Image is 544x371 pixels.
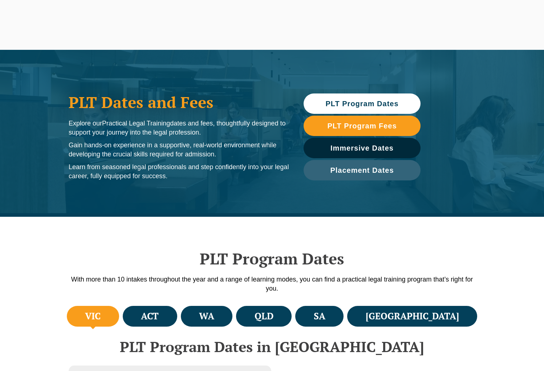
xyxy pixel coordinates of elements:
p: Learn from seasoned legal professionals and step confidently into your legal career, fully equipp... [69,163,289,181]
h4: VIC [85,310,101,322]
a: PLT Program Dates [304,93,421,114]
p: Gain hands-on experience in a supportive, real-world environment while developing the crucial ski... [69,141,289,159]
p: With more than 10 intakes throughout the year and a range of learning modes, you can find a pract... [65,275,479,293]
p: Explore our dates and fees, thoughtfully designed to support your journey into the legal profession. [69,119,289,137]
a: Placement Dates [304,160,421,180]
h1: PLT Dates and Fees [69,93,289,111]
h4: SA [314,310,325,322]
h4: QLD [255,310,273,322]
h2: PLT Program Dates in [GEOGRAPHIC_DATA] [65,339,479,355]
h4: WA [199,310,214,322]
a: PLT Program Fees [304,116,421,136]
h4: ACT [141,310,159,322]
span: PLT Program Dates [325,100,398,107]
h2: PLT Program Dates [65,250,479,268]
span: Immersive Dates [330,144,394,152]
span: Placement Dates [330,167,394,174]
a: Immersive Dates [304,138,421,158]
span: PLT Program Fees [327,122,397,129]
h4: [GEOGRAPHIC_DATA] [366,310,459,322]
span: Practical Legal Training [102,120,170,127]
